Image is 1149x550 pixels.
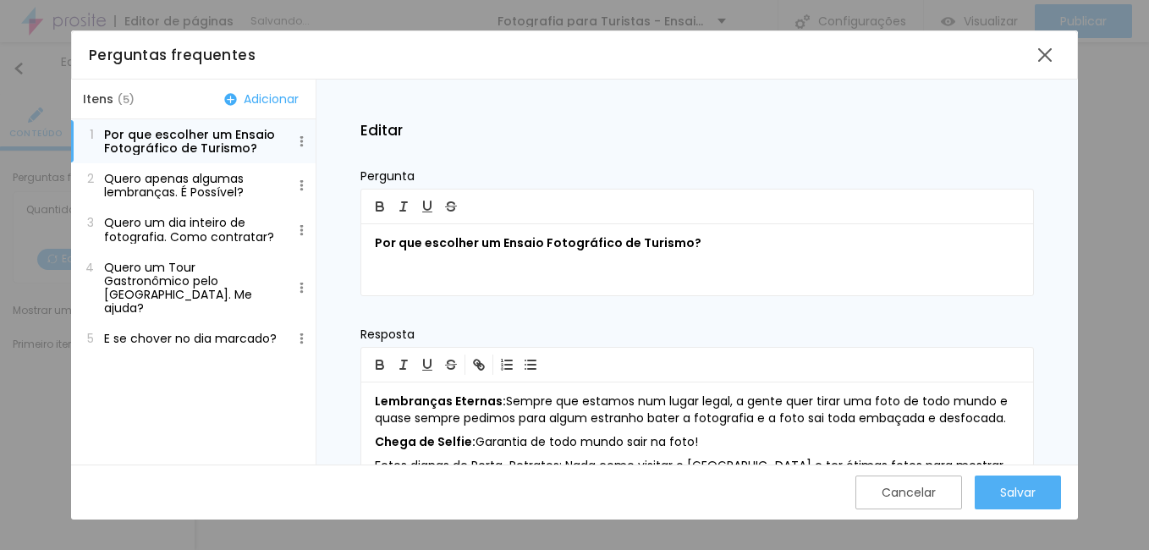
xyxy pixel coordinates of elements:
p: Sempre que estamos num lugar legal, a gente quer tirar uma foto de todo mundo e quase sempre pedi... [375,393,1020,427]
img: Icone [224,93,237,106]
p: Por que escolher um Ensaio Fotográfico de Turismo? [104,128,280,155]
p: Garantia de todo mundo sair na foto! [375,434,1020,451]
span: ( 5 ) [117,91,135,107]
span: Itens [83,93,135,105]
p: Quero um Tour Gastronômico pelo [GEOGRAPHIC_DATA]. Me ajuda? [104,261,280,315]
button: 4Quero um Tour Gastronômico pelo [GEOGRAPHIC_DATA]. Me ajuda? [71,252,316,323]
p: Fotos dignas de Porta-Retratos: Nada como visitar o [GEOGRAPHIC_DATA] e ter ótimas fotos para mos... [375,458,1020,492]
span: 1 [83,128,94,141]
p: Quero um dia inteiro de fotografia. Como contratar? [104,216,280,243]
button: 3Quero um dia inteiro de fotografia. Como contratar? [71,207,316,251]
button: 1Por que escolher um Ensaio Fotográfico de Turismo? [71,119,316,163]
span: 3 [83,216,94,229]
div: Cancelar [882,486,936,499]
img: Icone [296,224,307,235]
button: Adicionar [219,91,304,107]
b: Lembranças Eternas: [375,393,506,410]
img: Icone [296,282,307,293]
h2: Editar [360,124,1034,138]
button: 2Quero apenas algumas lembranças. É Possível? [71,163,316,207]
span: 2 [83,172,94,185]
p: Pergunta [360,170,1034,182]
p: E se chover no dia marcado? [104,332,277,345]
b: Chega de Selfie: [375,433,476,450]
p: Quero apenas algumas lembranças. É Possível? [104,172,280,199]
b: Por que escolher um Ensaio Fotográfico de Turismo? [375,234,701,251]
span: 5 [83,332,94,345]
button: 5E se chover no dia marcado? [71,323,316,354]
button: Cancelar [855,476,962,509]
p: Resposta [360,328,1034,340]
div: Perguntas frequentes [89,44,1030,66]
button: Salvar [975,476,1061,509]
img: Icone [296,180,307,191]
img: Icone [296,333,307,344]
div: Salvar [1000,486,1036,499]
img: Icone [296,136,307,147]
span: 4 [83,261,94,274]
